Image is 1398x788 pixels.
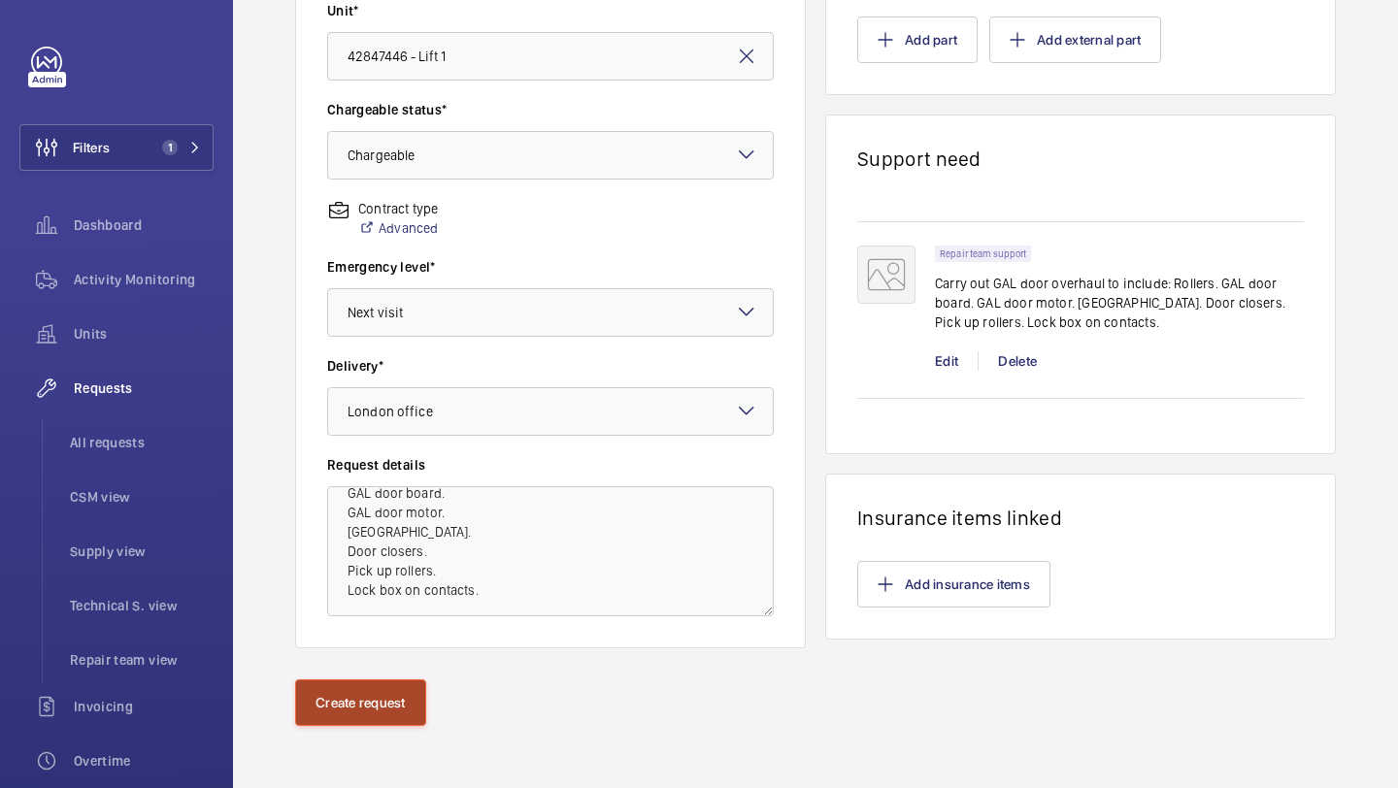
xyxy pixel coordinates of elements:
button: Create request [295,679,426,726]
span: Repair team view [70,650,214,670]
span: Chargeable [348,148,415,163]
span: Requests [74,378,214,398]
span: Invoicing [74,697,214,716]
span: Next visit [348,305,403,320]
span: All requests [70,433,214,452]
h1: Insurance items linked [857,506,1304,530]
span: London office [348,404,433,419]
span: 1 [162,140,178,155]
button: Filters1 [19,124,214,171]
label: Emergency level* [327,257,774,277]
label: Delivery* [327,356,774,376]
span: Technical S. view [70,596,214,615]
a: Advanced [358,218,438,238]
label: Chargeable status* [327,100,774,119]
div: Edit [935,351,978,371]
h1: Support need [857,147,1304,171]
span: Supply view [70,542,214,561]
span: Activity Monitoring [74,270,214,289]
p: Contract type [358,199,438,218]
span: Overtime [74,751,214,771]
input: Enter unit [327,32,774,81]
span: Units [74,324,214,344]
span: Filters [73,138,110,157]
button: Add insurance items [857,561,1050,607]
span: CSM view [70,487,214,507]
button: Add part [857,16,978,63]
span: Dashboard [74,215,214,235]
p: Carry out GAL door overhaul to include: Rollers. GAL door board. GAL door motor. [GEOGRAPHIC_DATA... [935,274,1304,332]
button: Add external part [989,16,1161,63]
label: Unit* [327,1,774,20]
label: Request details [327,455,774,475]
p: Repair team support [940,250,1026,257]
div: Delete [978,351,1056,371]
